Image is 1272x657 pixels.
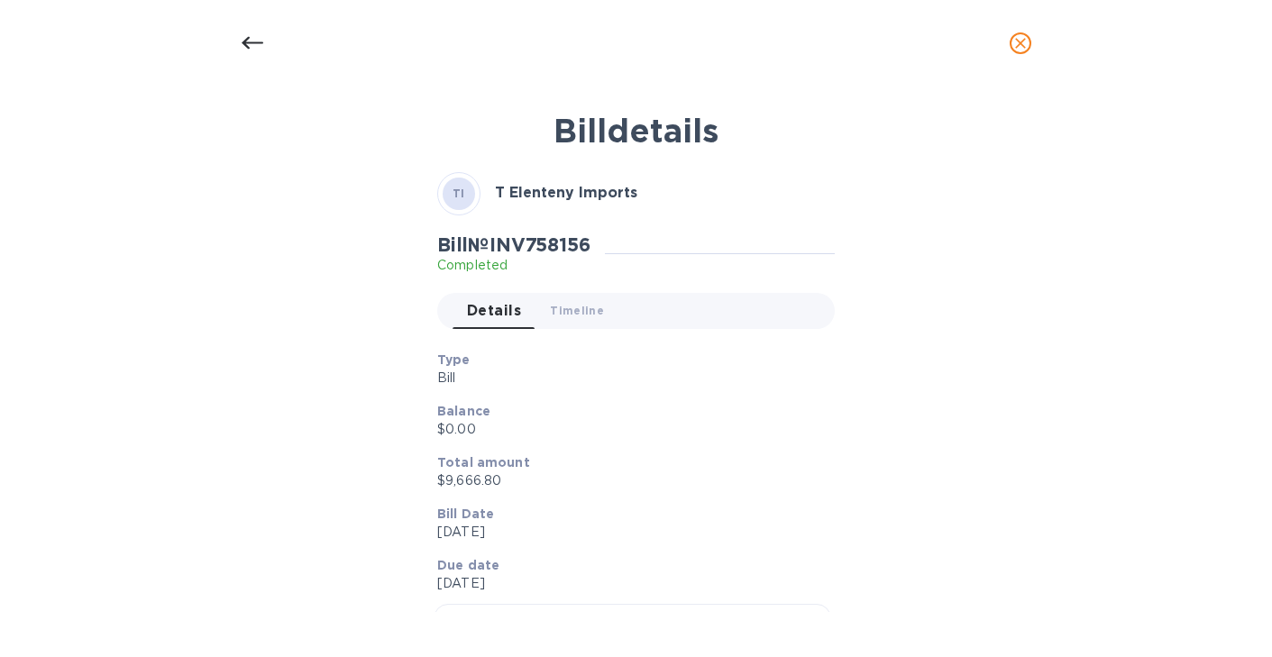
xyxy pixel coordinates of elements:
[554,111,718,151] b: Bill details
[550,301,604,320] span: Timeline
[437,404,490,418] b: Balance
[437,256,590,275] p: Completed
[437,420,820,439] p: $0.00
[437,233,590,256] h2: Bill № INV758156
[437,523,820,542] p: [DATE]
[437,455,530,470] b: Total amount
[437,352,471,367] b: Type
[437,506,494,521] b: Bill Date
[999,22,1042,65] button: close
[495,184,637,201] b: T Elenteny Imports
[437,471,820,490] p: $9,666.80
[437,369,820,388] p: Bill
[467,298,521,324] span: Details
[437,558,499,572] b: Due date
[453,187,465,200] b: TI
[437,574,820,593] p: [DATE]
